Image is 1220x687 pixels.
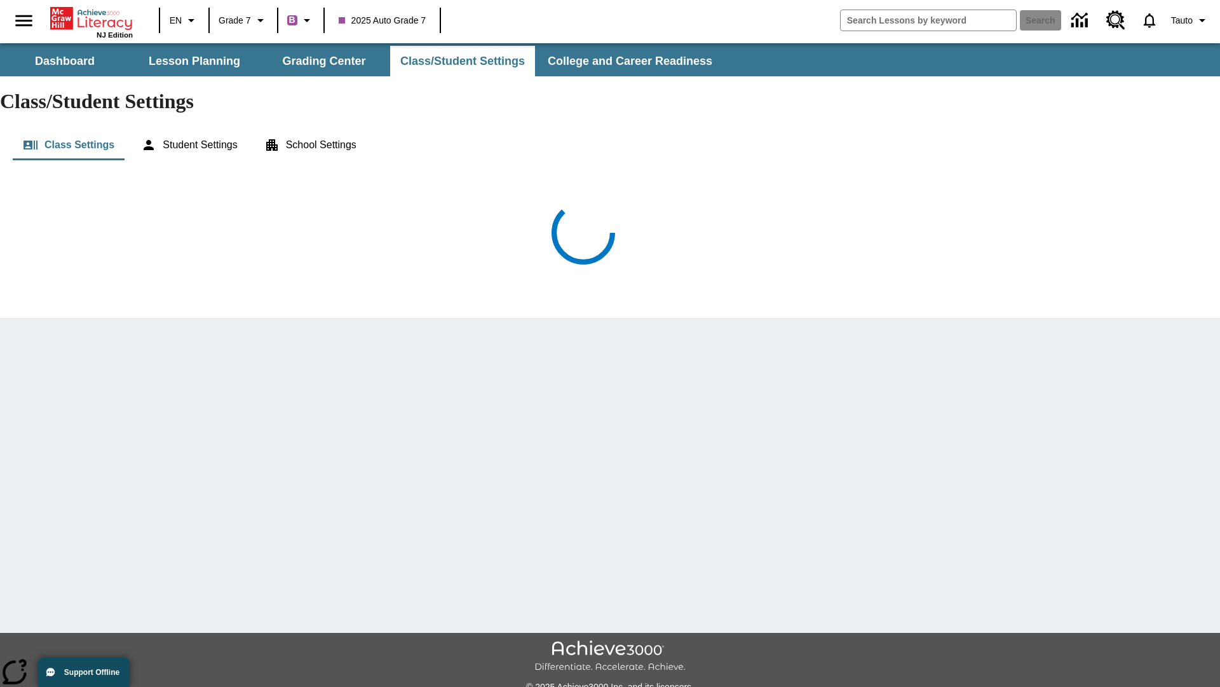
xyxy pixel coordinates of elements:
[213,9,273,32] button: Grade: Grade 7, Select a grade
[131,46,258,76] button: Lesson Planning
[38,658,130,687] button: Support Offline
[1171,14,1193,27] span: Tauto
[164,9,205,32] button: Language: EN, Select a language
[254,130,367,160] button: School Settings
[289,12,295,28] span: B
[1099,3,1133,38] a: Resource Center, Will open in new tab
[339,14,426,27] span: 2025 Auto Grade 7
[282,9,320,32] button: Boost Class color is purple. Change class color
[1064,3,1099,38] a: Data Center
[131,130,247,160] button: Student Settings
[534,641,686,673] img: Achieve3000 Differentiate Accelerate Achieve
[5,2,43,39] button: Open side menu
[841,10,1016,31] input: search field
[170,14,182,27] span: EN
[97,31,133,39] span: NJ Edition
[50,6,133,31] a: Home
[50,4,133,39] div: Home
[13,130,125,160] button: Class Settings
[1,46,128,76] button: Dashboard
[13,130,1207,160] div: Class/Student Settings
[219,14,251,27] span: Grade 7
[64,668,119,677] span: Support Offline
[261,46,388,76] button: Grading Center
[390,46,535,76] button: Class/Student Settings
[538,46,722,76] button: College and Career Readiness
[1133,4,1166,37] a: Notifications
[1166,9,1215,32] button: Profile/Settings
